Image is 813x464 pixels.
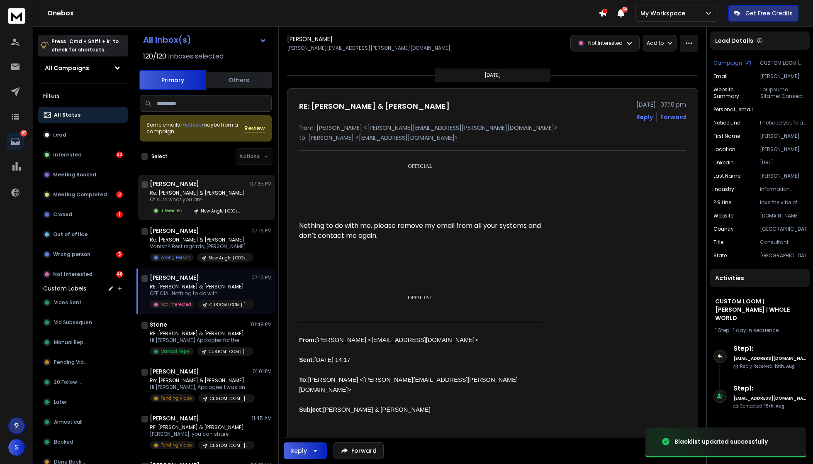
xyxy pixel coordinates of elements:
button: 20 Follow-up [38,374,128,391]
p: linkedin [713,159,734,166]
h1: All Campaigns [45,64,89,72]
p: My Workspace [640,9,689,17]
span: Later [54,399,67,405]
p: Hi [PERSON_NAME], Apologies I was on [150,384,249,391]
h1: [PERSON_NAME] [150,274,199,282]
p: Lead Details [715,37,753,45]
p: website [713,212,733,219]
p: CUSTOM LOOM | [PERSON_NAME] | WHOLE WORLD [210,396,250,402]
p: RE: [PERSON_NAME] & [PERSON_NAME] [150,283,249,290]
button: Get Free Credits [728,5,798,22]
p: All Status [54,112,80,118]
div: Activities [710,269,810,287]
p: state [713,252,727,259]
p: title [713,239,723,246]
button: Almost call [38,414,128,430]
p: Re: [PERSON_NAME] & [PERSON_NAME] [150,237,249,243]
p: CUSTOM LOOM | [PERSON_NAME] | WHOLE WORLD [209,349,248,355]
p: [PERSON_NAME][EMAIL_ADDRESS][PERSON_NAME][DOMAIN_NAME] [287,45,450,51]
button: All Status [38,107,128,123]
h1: [PERSON_NAME] [150,180,199,188]
p: Interested [161,208,183,214]
p: location [713,146,735,153]
p: Not Interested [161,301,191,308]
p: Interested [53,151,82,158]
button: Lead [38,127,128,143]
p: Wrong person [53,251,90,258]
b: Sent: [299,357,314,363]
p: First Name [713,133,740,139]
p: 07:10 PM [251,274,272,281]
p: Ot sure what you are [150,196,246,203]
p: [DATE] [484,72,501,78]
h6: Step 1 : [733,344,806,354]
h3: Inboxes selected [168,51,224,61]
span: 1 Step [715,327,729,334]
button: Primary [139,70,206,90]
div: | [715,327,805,334]
p: [GEOGRAPHIC_DATA] [760,226,806,232]
p: 07:35 PM [250,181,272,187]
h3: Filters [38,90,128,102]
h1: CUSTOM LOOM | [PERSON_NAME] | WHOLE WORLD [715,297,805,322]
p: Consultant Delivery Project Manager [760,239,806,246]
p: Website Summary [713,86,760,100]
button: Interested30 [38,147,128,163]
h1: RE: [PERSON_NAME] & [PERSON_NAME] [299,100,450,112]
div: 1 [116,211,123,218]
button: Others [206,71,272,89]
span: others [186,121,202,128]
p: OFFICIAL Nothing to do with [150,290,249,297]
p: Out of office [53,231,88,238]
p: Email [713,73,728,80]
p: [PERSON_NAME] [760,133,806,139]
h1: [PERSON_NAME] [150,367,199,376]
span: Cmd + Shift + k [68,37,111,46]
h1: [PERSON_NAME] [287,35,333,43]
p: 01:48 PM [251,321,272,328]
span: S [8,439,25,456]
p: Meeting Booked [53,171,96,178]
p: CUSTOM LOOM | [PERSON_NAME] | WHOLE WORLD [760,60,806,66]
p: Manual Reply [161,348,190,354]
b: To: [299,376,308,383]
h1: All Inbox(s) [143,36,191,44]
button: All Campaigns [38,60,128,76]
span: Nothing to do with me, please remove my email from all your systems and don’t contact me again. [299,221,543,240]
p: 87 [20,130,27,137]
span: Vid Subsequence [54,319,97,326]
div: Forward [660,113,686,121]
p: Last Name [713,173,740,179]
button: Campaign [713,60,751,66]
span: Manual Reply [54,339,88,346]
h6: [EMAIL_ADDRESS][DOMAIN_NAME] [733,395,806,401]
h3: Custom Labels [43,284,86,293]
p: [PERSON_NAME] [760,173,806,179]
p: Vanish? Best regards, [PERSON_NAME] [150,243,249,250]
p: OFFICIAL [302,162,539,178]
div: Some emails in maybe from a campaign [146,122,244,135]
p: Pending Video [161,442,192,448]
button: Review [244,124,265,132]
div: 48 [116,271,123,278]
p: [PERSON_NAME][EMAIL_ADDRESS][PERSON_NAME][DOMAIN_NAME] [760,73,806,80]
span: Booked [54,439,73,445]
p: [DOMAIN_NAME] [760,212,806,219]
button: Reply [284,442,327,459]
p: Wrong Person [161,254,190,261]
h6: Step 1 : [733,383,806,393]
button: Vid Subsequence [38,314,128,331]
p: Campaign [713,60,742,66]
p: I noticed you're at the forefront of UK policing's digital transformation. Have you explored how ... [760,120,806,126]
a: 87 [7,133,24,150]
p: Contacted [740,403,784,409]
button: Later [38,394,128,410]
p: Notice Line [713,120,740,126]
span: Video Sent [54,299,82,306]
div: 2 [116,191,123,198]
b: Subject: [299,406,323,413]
button: Pending Video [38,354,128,371]
button: Not Interested48 [38,266,128,283]
span: Pending Video [54,359,90,366]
